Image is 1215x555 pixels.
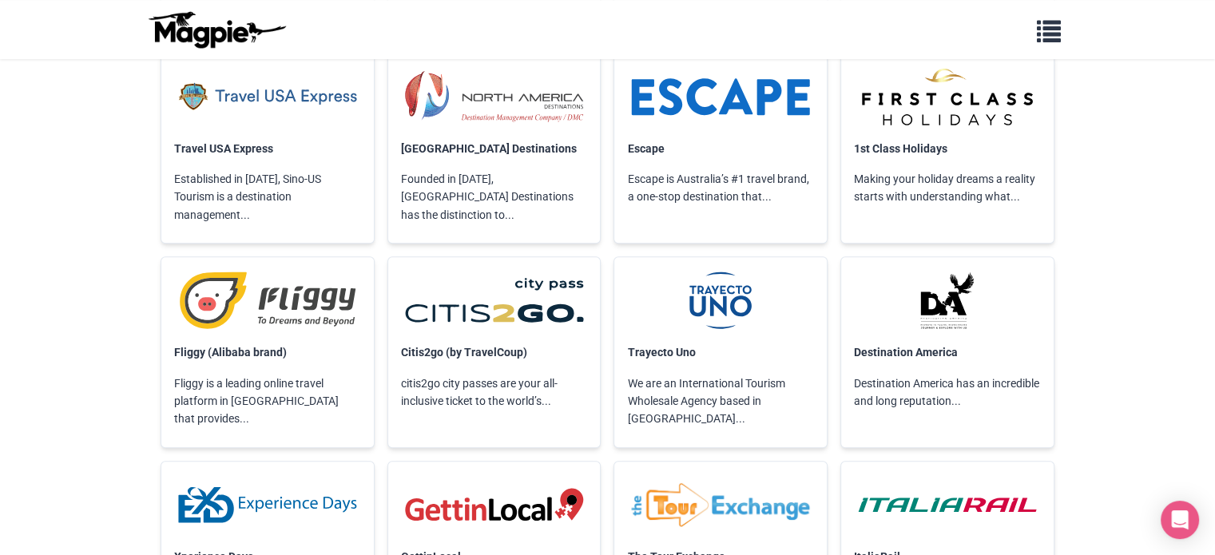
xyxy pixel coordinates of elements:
img: Citis2go (by TravelCoup) logo [401,270,588,331]
div: Open Intercom Messenger [1161,501,1199,539]
img: ItaliaRail logo [854,474,1041,535]
img: GettinLocal logo [401,474,588,535]
a: Trayecto Uno [627,346,695,359]
p: Escape is Australia’s #1 travel brand, a one-stop destination that... [614,157,827,219]
p: Established in [DATE], Sino-US Tourism is a destination management... [161,157,374,236]
img: Destination America logo [854,270,1041,331]
img: Xperience Days logo [174,474,361,535]
a: [GEOGRAPHIC_DATA] Destinations [401,142,577,155]
p: Destination America has an incredible and long reputation... [841,362,1054,423]
img: North America Destinations logo [401,66,588,127]
img: Fliggy (Alibaba brand) logo [174,270,361,331]
a: Destination America [854,346,958,359]
p: We are an International Tourism Wholesale Agency based in [GEOGRAPHIC_DATA]... [614,362,827,441]
p: Fliggy is a leading online travel platform in [GEOGRAPHIC_DATA] that provides... [161,362,374,441]
img: logo-ab69f6fb50320c5b225c76a69d11143b.png [145,10,288,49]
a: Travel USA Express [174,142,273,155]
a: Citis2go (by TravelCoup) [401,346,527,359]
img: Escape logo [627,66,814,127]
img: The Tour Exchange logo [627,474,814,535]
p: Making your holiday dreams a reality starts with understanding what... [841,157,1054,219]
p: Founded in [DATE], [GEOGRAPHIC_DATA] Destinations has the distinction to... [388,157,601,236]
img: 1st Class Holidays logo [854,66,1041,127]
img: Trayecto Uno logo [627,270,814,331]
a: Fliggy (Alibaba brand) [174,346,287,359]
img: Travel USA Express logo [174,66,361,127]
a: Escape [627,142,664,155]
p: citis2go city passes are your all-inclusive ticket to the world’s... [388,362,601,423]
a: 1st Class Holidays [854,142,947,155]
